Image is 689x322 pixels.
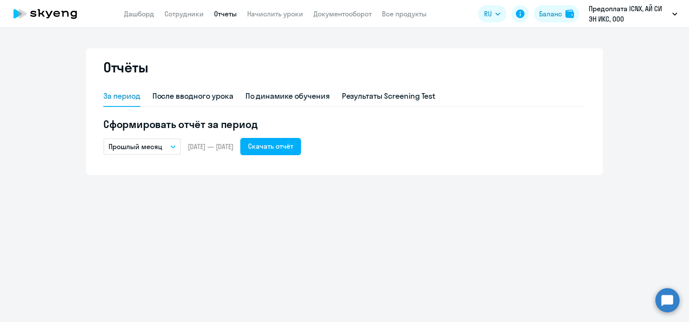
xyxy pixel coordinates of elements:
[214,9,237,18] a: Отчеты
[245,91,330,102] div: По динамике обучения
[342,91,436,102] div: Результаты Screening Test
[152,91,233,102] div: После вводного урока
[584,3,682,24] button: Предоплата ICNX, АЙ СИ ЭН ИКС, ООО
[248,141,293,151] div: Скачать отчёт
[103,117,586,131] h5: Сформировать отчёт за период
[103,138,181,155] button: Прошлый месяц
[247,9,303,18] a: Начислить уроки
[565,9,574,18] img: balance
[124,9,154,18] a: Дашборд
[539,9,562,19] div: Баланс
[188,142,233,151] span: [DATE] — [DATE]
[534,5,579,22] button: Балансbalance
[484,9,492,19] span: RU
[109,141,162,152] p: Прошлый месяц
[478,5,506,22] button: RU
[103,91,140,102] div: За период
[164,9,204,18] a: Сотрудники
[103,59,148,76] h2: Отчёты
[382,9,427,18] a: Все продукты
[589,3,669,24] p: Предоплата ICNX, АЙ СИ ЭН ИКС, ООО
[313,9,372,18] a: Документооборот
[240,138,301,155] button: Скачать отчёт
